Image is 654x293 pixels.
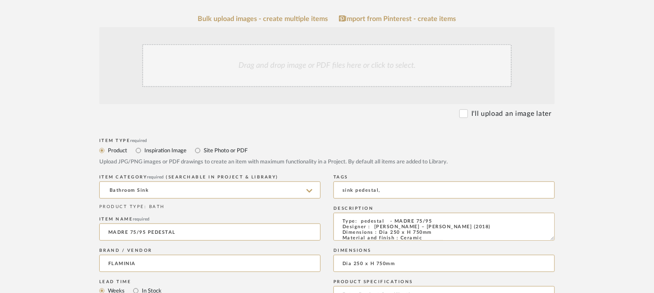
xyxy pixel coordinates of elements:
div: Dimensions [333,248,555,253]
span: : BATH [144,205,165,209]
div: Description [333,206,555,211]
input: Unknown [99,255,321,272]
span: (Searchable in Project & Library) [166,175,279,179]
div: Upload JPG/PNG images or PDF drawings to create an item with maximum functionality in a Project. ... [99,158,555,166]
div: PRODUCT TYPE [99,204,321,210]
a: Import from Pinterest - create items [339,15,456,23]
a: Bulk upload images - create multiple items [198,15,328,23]
input: Type a category to search and select [99,181,321,199]
span: required [147,175,164,179]
div: Brand / Vendor [99,248,321,253]
div: Item Type [99,138,555,143]
label: Site Photo or PDF [203,146,248,155]
mat-radio-group: Select item type [99,145,555,156]
label: Inspiration Image [144,146,186,155]
div: Tags [333,175,555,180]
span: required [131,139,147,143]
input: Enter Name [99,224,321,241]
label: I'll upload an image later [471,109,552,119]
label: Product [107,146,127,155]
input: Enter Keywords, Separated by Commas [333,181,555,199]
input: Enter Dimensions [333,255,555,272]
div: Product Specifications [333,279,555,284]
div: ITEM CATEGORY [99,175,321,180]
div: Item name [99,217,321,222]
span: required [133,217,150,221]
div: Lead Time [99,279,321,284]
